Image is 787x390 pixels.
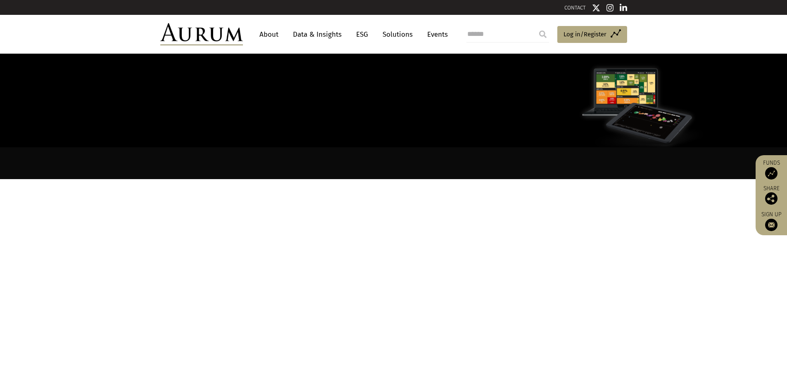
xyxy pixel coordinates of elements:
[606,4,614,12] img: Instagram icon
[760,211,783,231] a: Sign up
[620,4,627,12] img: Linkedin icon
[352,27,372,42] a: ESG
[564,29,606,39] span: Log in/Register
[765,219,777,231] img: Sign up to our newsletter
[765,192,777,205] img: Share this post
[564,5,586,11] a: CONTACT
[760,159,783,180] a: Funds
[592,4,600,12] img: Twitter icon
[160,23,243,45] img: Aurum
[378,27,417,42] a: Solutions
[535,26,551,43] input: Submit
[760,186,783,205] div: Share
[765,167,777,180] img: Access Funds
[423,27,448,42] a: Events
[289,27,346,42] a: Data & Insights
[255,27,283,42] a: About
[557,26,627,43] a: Log in/Register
